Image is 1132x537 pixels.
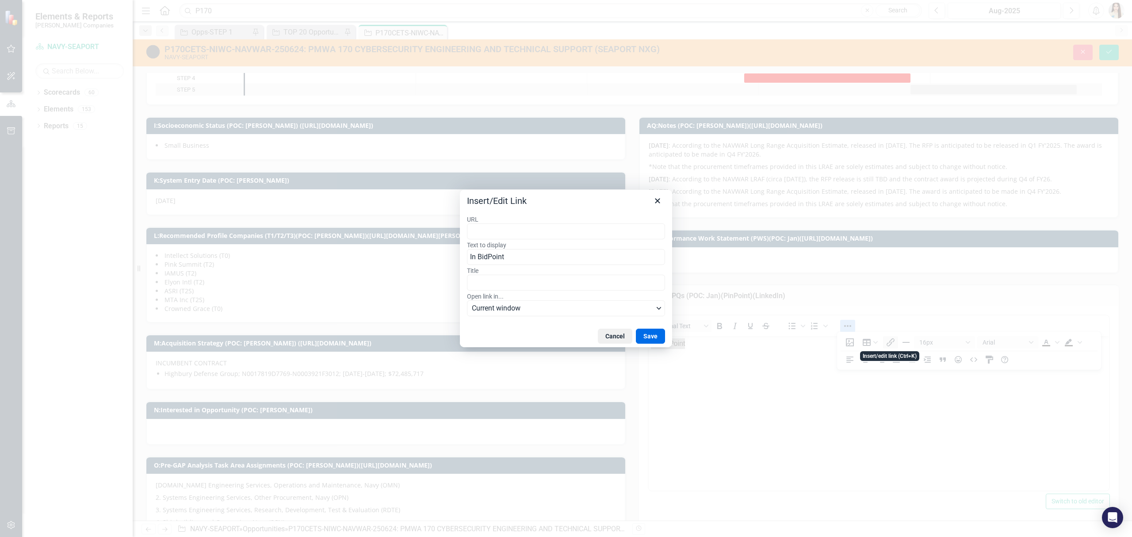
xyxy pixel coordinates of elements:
label: Open link in... [467,292,665,300]
label: Text to display [467,241,665,249]
div: Open Intercom Messenger [1102,507,1123,528]
span: Current window [472,303,654,314]
p: In BidPoint [2,2,458,13]
label: URL [467,215,665,223]
label: Title [467,267,665,275]
h1: Insert/Edit Link [467,195,527,207]
button: Cancel [598,329,632,344]
button: Close [650,193,665,208]
button: Open link in... [467,300,665,316]
button: Save [636,329,665,344]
